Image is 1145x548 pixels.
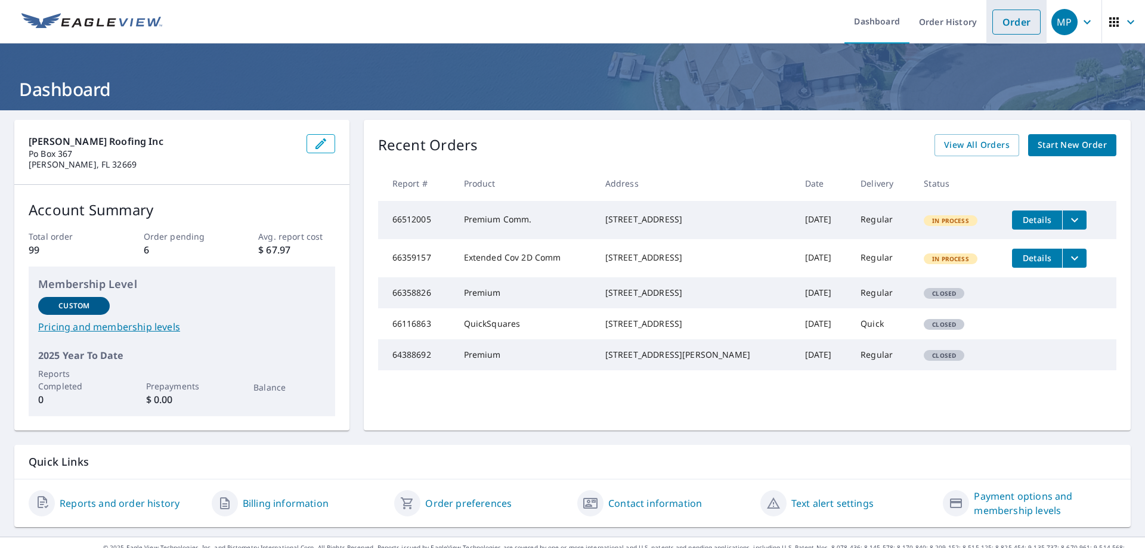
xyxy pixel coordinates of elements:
[29,199,335,221] p: Account Summary
[1012,210,1062,230] button: detailsBtn-66512005
[1062,210,1087,230] button: filesDropdownBtn-66512005
[258,243,335,257] p: $ 67.97
[21,13,162,31] img: EV Logo
[38,276,326,292] p: Membership Level
[38,348,326,363] p: 2025 Year To Date
[791,496,874,510] a: Text alert settings
[851,201,914,239] td: Regular
[29,243,105,257] p: 99
[1019,214,1055,225] span: Details
[605,349,786,361] div: [STREET_ADDRESS][PERSON_NAME]
[796,308,852,339] td: [DATE]
[29,134,297,148] p: [PERSON_NAME] Roofing Inc
[29,230,105,243] p: Total order
[974,489,1116,518] a: Payment options and membership levels
[378,201,454,239] td: 66512005
[454,239,596,277] td: Extended Cov 2D Comm
[454,277,596,308] td: Premium
[454,166,596,201] th: Product
[454,201,596,239] td: Premium Comm.
[605,318,786,330] div: [STREET_ADDRESS]
[243,496,329,510] a: Billing information
[796,201,852,239] td: [DATE]
[1038,138,1107,153] span: Start New Order
[378,277,454,308] td: 66358826
[596,166,796,201] th: Address
[851,339,914,370] td: Regular
[796,277,852,308] td: [DATE]
[29,159,297,170] p: [PERSON_NAME], FL 32669
[425,496,512,510] a: Order preferences
[146,380,218,392] p: Prepayments
[925,255,976,263] span: In Process
[934,134,1019,156] a: View All Orders
[851,239,914,277] td: Regular
[58,301,89,311] p: Custom
[851,277,914,308] td: Regular
[796,239,852,277] td: [DATE]
[1012,249,1062,268] button: detailsBtn-66359157
[851,166,914,201] th: Delivery
[925,351,963,360] span: Closed
[454,308,596,339] td: QuickSquares
[796,339,852,370] td: [DATE]
[925,289,963,298] span: Closed
[14,77,1131,101] h1: Dashboard
[605,213,786,225] div: [STREET_ADDRESS]
[144,230,220,243] p: Order pending
[29,148,297,159] p: Po Box 367
[378,166,454,201] th: Report #
[851,308,914,339] td: Quick
[144,243,220,257] p: 6
[1051,9,1078,35] div: MP
[1062,249,1087,268] button: filesDropdownBtn-66359157
[38,392,110,407] p: 0
[378,339,454,370] td: 64388692
[146,392,218,407] p: $ 0.00
[796,166,852,201] th: Date
[605,287,786,299] div: [STREET_ADDRESS]
[608,496,702,510] a: Contact information
[925,216,976,225] span: In Process
[378,239,454,277] td: 66359157
[378,134,478,156] p: Recent Orders
[253,381,325,394] p: Balance
[1019,252,1055,264] span: Details
[29,454,1116,469] p: Quick Links
[38,367,110,392] p: Reports Completed
[605,252,786,264] div: [STREET_ADDRESS]
[914,166,1002,201] th: Status
[454,339,596,370] td: Premium
[944,138,1010,153] span: View All Orders
[925,320,963,329] span: Closed
[258,230,335,243] p: Avg. report cost
[992,10,1041,35] a: Order
[38,320,326,334] a: Pricing and membership levels
[378,308,454,339] td: 66116863
[60,496,180,510] a: Reports and order history
[1028,134,1116,156] a: Start New Order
